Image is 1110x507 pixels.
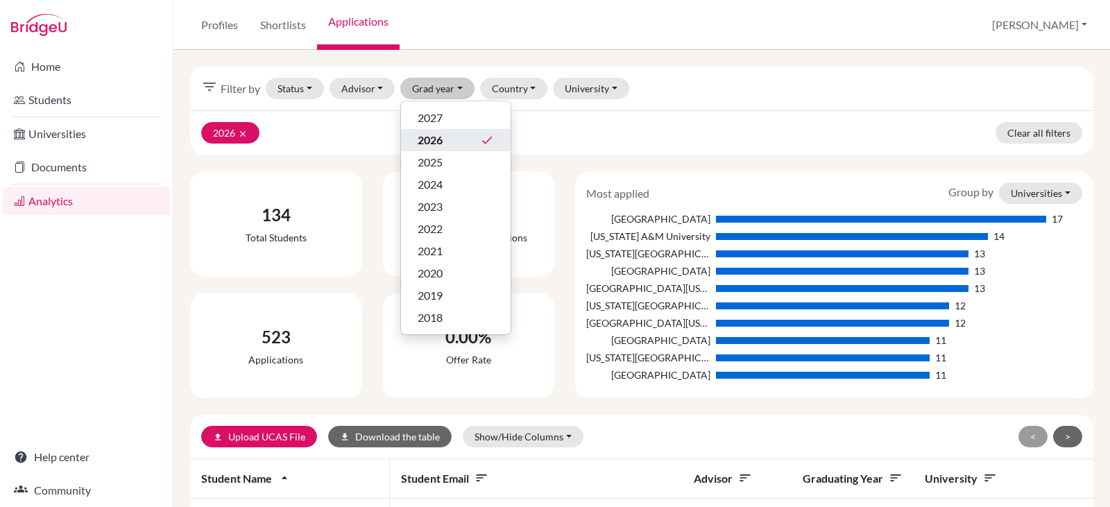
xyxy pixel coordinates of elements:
span: 2021 [418,243,443,259]
button: 2018 [401,307,511,329]
span: Student name [201,472,291,485]
span: University [925,472,997,485]
span: Student email [401,472,488,485]
a: Community [3,476,170,504]
i: sort [889,471,903,485]
div: [GEOGRAPHIC_DATA] [586,368,710,382]
span: Advisor [694,472,752,485]
i: done [480,133,494,147]
a: Home [3,53,170,80]
button: University [553,78,629,99]
div: [GEOGRAPHIC_DATA] [586,212,710,226]
div: 12 [955,298,966,313]
button: Country [480,78,548,99]
div: Group by [938,182,1093,204]
a: Clear all filters [996,122,1082,144]
div: 11 [935,368,946,382]
span: Filter by [221,80,260,97]
i: clear [238,129,248,139]
div: 13 [974,246,985,261]
button: Advisor [330,78,395,99]
span: 2027 [418,110,443,126]
span: 2024 [418,176,443,193]
button: 2020 [401,262,511,284]
span: 2023 [418,198,443,215]
div: 13 [974,264,985,278]
button: 2024 [401,173,511,196]
button: 2021 [401,240,511,262]
span: 2026 [418,132,443,148]
div: [US_STATE] A&M University [586,229,710,243]
a: Students [3,86,170,114]
div: [GEOGRAPHIC_DATA] [586,333,710,347]
i: download [340,432,350,442]
div: [US_STATE][GEOGRAPHIC_DATA] [586,350,710,365]
div: 11 [935,333,946,347]
a: Universities [3,120,170,148]
div: 134 [246,203,307,227]
button: Grad year [400,78,475,99]
button: Show/Hide Columns [463,426,583,447]
button: 2026done [401,129,511,151]
div: Offer rate [445,352,491,367]
i: sort [983,471,997,485]
div: [US_STATE][GEOGRAPHIC_DATA], [GEOGRAPHIC_DATA] [586,298,710,313]
span: 2025 [418,154,443,171]
span: 2022 [418,221,443,237]
div: [GEOGRAPHIC_DATA][US_STATE] [586,281,710,295]
div: Grad year [400,101,511,335]
div: Total students [246,230,307,245]
button: 2026clear [201,122,259,144]
span: 2018 [418,309,443,326]
button: > [1053,426,1082,447]
span: Graduating year [803,472,903,485]
button: 2023 [401,196,511,218]
div: 14 [993,229,1005,243]
a: Help center [3,443,170,471]
button: downloadDownload the table [328,426,452,447]
button: 2025 [401,151,511,173]
button: 2019 [401,284,511,307]
div: Applications [248,352,303,367]
div: 523 [248,325,303,350]
button: < [1018,426,1048,447]
button: Universities [999,182,1082,204]
div: 13 [974,281,985,295]
span: 2019 [418,287,443,304]
button: Status [266,78,324,99]
i: arrow_drop_up [277,471,291,485]
a: uploadUpload UCAS File [201,426,317,447]
i: sort [475,471,488,485]
div: 0.00% [445,325,491,350]
button: 2027 [401,107,511,129]
span: 2020 [418,265,443,282]
div: 12 [955,316,966,330]
div: 11 [935,350,946,365]
div: Most applied [576,185,660,202]
a: Analytics [3,187,170,215]
i: filter_list [201,78,218,95]
a: Documents [3,153,170,181]
i: sort [738,471,752,485]
button: [PERSON_NAME] [986,12,1093,38]
div: [GEOGRAPHIC_DATA] [586,264,710,278]
div: [GEOGRAPHIC_DATA][US_STATE] [586,316,710,330]
button: 2022 [401,218,511,240]
div: [US_STATE][GEOGRAPHIC_DATA] [586,246,710,261]
div: 17 [1052,212,1063,226]
i: upload [213,432,223,442]
img: Bridge-U [11,14,67,36]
